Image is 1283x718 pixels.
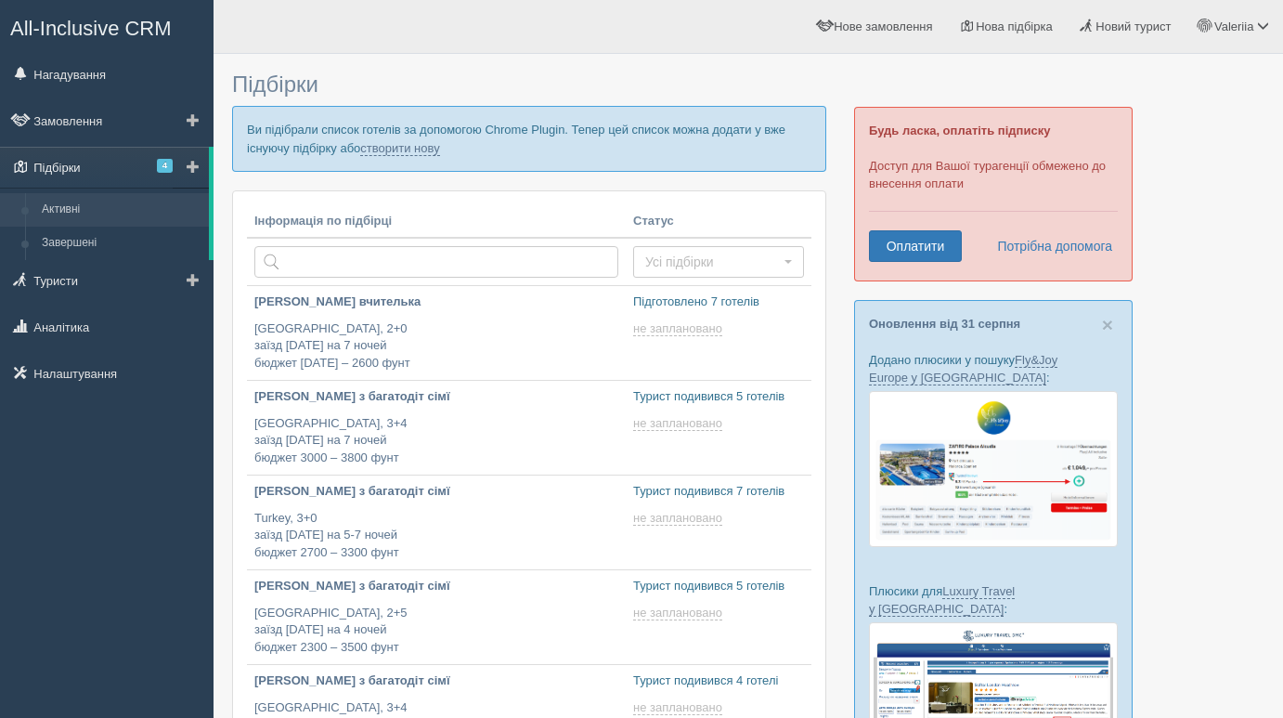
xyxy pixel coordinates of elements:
a: не заплановано [633,321,726,336]
a: не заплановано [633,700,726,715]
a: [PERSON_NAME] вчителька [GEOGRAPHIC_DATA], 2+0заїзд [DATE] на 7 ночейбюджет [DATE] – 2600 фунт [247,286,626,380]
p: [GEOGRAPHIC_DATA], 2+5 заїзд [DATE] на 4 ночей бюджет 2300 – 3500 фунт [254,605,618,657]
p: Турист подивився 5 готелів [633,388,804,406]
span: Нова підбірка [976,20,1053,33]
p: Turkey, 3+0 заїзд [DATE] на 5-7 ночей бюджет 2700 – 3300 фунт [254,510,618,562]
span: не заплановано [633,700,722,715]
p: Турист подивився 5 готелів [633,578,804,595]
a: [PERSON_NAME] з багатодіт сімї Turkey, 3+0заїзд [DATE] на 5-7 ночейбюджет 2700 – 3300 фунт [247,476,626,569]
b: Будь ласка, оплатіть підписку [869,124,1050,137]
span: Valeriia [1214,20,1253,33]
a: не заплановано [633,416,726,431]
p: Плюсики для : [869,582,1118,618]
span: Підбірки [232,72,318,97]
a: Завершені [33,227,209,260]
a: Fly&Joy Europe у [GEOGRAPHIC_DATA] [869,353,1057,385]
a: створити нову [360,141,439,156]
a: Потрібна допомога [985,230,1113,262]
p: [PERSON_NAME] з багатодіт сімї [254,483,618,501]
p: Ви підібрали список готелів за допомогою Chrome Plugin. Тепер цей список можна додати у вже існую... [232,106,826,171]
th: Інформація по підбірці [247,205,626,239]
span: Нове замовлення [834,20,932,33]
p: [PERSON_NAME] з багатодіт сімї [254,578,618,595]
span: не заплановано [633,606,722,620]
span: All-Inclusive CRM [10,17,172,40]
a: Luxury Travel у [GEOGRAPHIC_DATA] [869,584,1015,617]
input: Пошук за країною або туристом [254,246,618,278]
p: [GEOGRAPHIC_DATA], 2+0 заїзд [DATE] на 7 ночей бюджет [DATE] – 2600 фунт [254,320,618,372]
span: × [1102,314,1113,335]
p: Турист подивився 4 готелі [633,672,804,690]
span: Усі підбірки [645,253,780,271]
th: Статус [626,205,811,239]
img: fly-joy-de-proposal-crm-for-travel-agency.png [869,391,1118,547]
a: не заплановано [633,511,726,526]
span: не заплановано [633,511,722,526]
button: Усі підбірки [633,246,804,278]
span: не заплановано [633,321,722,336]
p: Турист подивився 7 готелів [633,483,804,501]
button: Close [1102,315,1113,334]
a: не заплановано [633,606,726,620]
a: [PERSON_NAME] з багатодіт сімї [GEOGRAPHIC_DATA], 3+4заїзд [DATE] на 7 ночейбюджет 3000 – 3800 фунт [247,381,626,475]
a: [PERSON_NAME] з багатодіт сімї [GEOGRAPHIC_DATA], 2+5заїзд [DATE] на 4 ночейбюджет 2300 – 3500 фунт [247,570,626,664]
span: 4 [157,159,173,173]
a: All-Inclusive CRM [1,1,213,52]
p: [PERSON_NAME] з багатодіт сімї [254,672,618,690]
p: [PERSON_NAME] вчителька [254,294,618,311]
span: не заплановано [633,416,722,431]
a: Активні [33,193,209,227]
a: Оновлення від 31 серпня [869,317,1020,331]
p: [GEOGRAPHIC_DATA], 3+4 заїзд [DATE] на 7 ночей бюджет 3000 – 3800 фунт [254,415,618,467]
div: Доступ для Вашої турагенції обмежено до внесення оплати [854,107,1133,281]
p: Додано плюсики у пошуку : [869,351,1118,386]
span: Новий турист [1095,20,1171,33]
a: Оплатити [869,230,962,262]
p: Підготовлено 7 готелів [633,294,804,311]
p: [PERSON_NAME] з багатодіт сімї [254,388,618,406]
